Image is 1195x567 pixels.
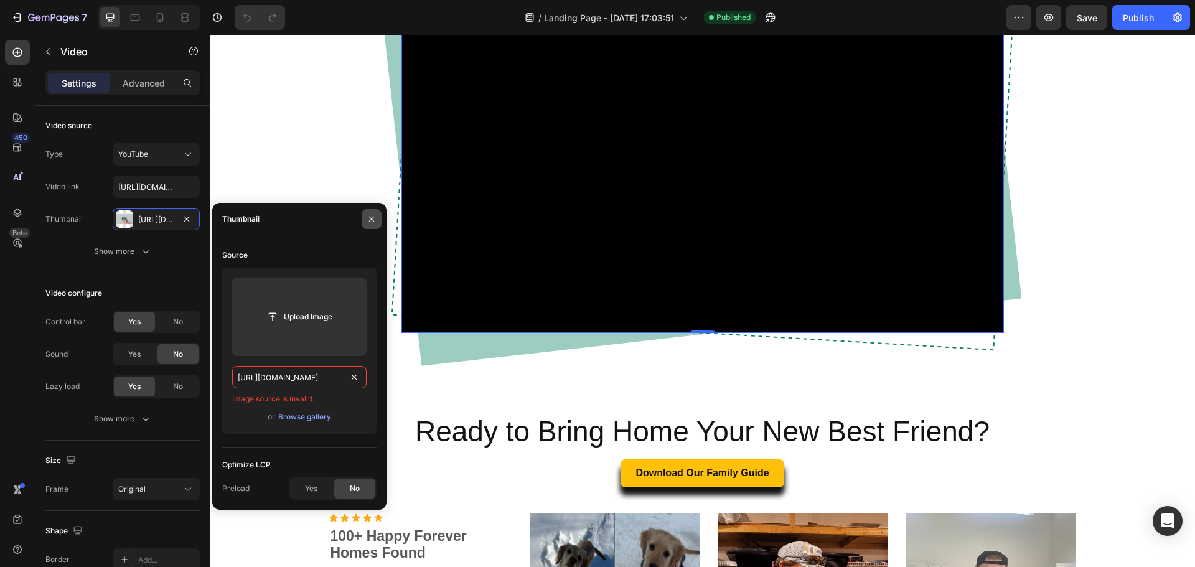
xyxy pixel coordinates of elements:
span: No [173,349,183,360]
button: Upload Image [256,306,343,328]
span: or [268,410,275,424]
span: Yes [128,349,141,360]
div: Undo/Redo [235,5,285,30]
span: No [350,483,360,494]
span: YouTube [118,149,148,159]
input: Insert video url here [113,176,200,198]
div: [URL][DOMAIN_NAME] [138,214,174,225]
span: Save [1077,12,1097,23]
div: Sound [45,349,68,360]
div: Browse gallery [278,411,331,423]
button: Save [1066,5,1107,30]
button: Show more [45,240,200,263]
span: Yes [128,316,141,327]
p: Advanced [123,77,165,90]
iframe: Design area [210,35,1195,567]
input: https://example.com/image.jpg [232,366,367,388]
strong: Download Our Family Guide [426,433,559,443]
span: Original [118,484,146,494]
span: No [173,316,183,327]
div: Frame [45,484,68,495]
button: YouTube [113,143,200,166]
span: Yes [305,483,317,494]
button: Browse gallery [278,411,332,423]
span: Landing Page - [DATE] 17:03:51 [544,11,674,24]
div: Thumbnail [222,213,260,225]
div: Source [222,250,248,261]
div: Type [45,149,63,160]
button: Original [113,478,200,500]
a: Download Our Family Guide [411,424,574,452]
span: Yes [128,381,141,392]
div: Show more [94,413,152,425]
p: Video [60,44,166,59]
button: Publish [1112,5,1165,30]
p: Settings [62,77,96,90]
span: Published [716,12,751,23]
div: Publish [1123,11,1154,24]
button: Show more [45,408,200,430]
div: Lazy load [45,381,80,392]
div: Thumbnail [45,213,83,225]
span: 100+ Happy Forever Homes Found [121,493,257,526]
button: 7 [5,5,93,30]
div: Video configure [45,288,102,299]
div: Show more [94,245,152,258]
span: Image source is invalid. [232,393,314,405]
div: Preload [222,483,250,494]
div: Open Intercom Messenger [1153,506,1183,536]
span: / [538,11,541,24]
div: Optimize LCP [222,459,271,471]
div: Control bar [45,316,85,327]
span: No [173,381,183,392]
div: Video link [45,181,80,192]
div: Size [45,452,78,469]
div: Beta [9,228,30,238]
div: Border [45,554,70,565]
div: Video source [45,120,92,131]
div: Shape [45,523,85,540]
div: Add... [138,555,197,566]
p: 7 [82,10,87,25]
div: 450 [12,133,30,143]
